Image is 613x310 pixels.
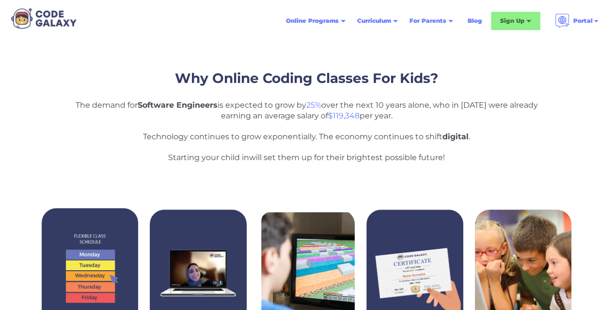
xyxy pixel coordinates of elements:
[69,100,544,163] p: The demand for is expected to grow by over the next 10 years alone, who in [DATE] were already ea...
[409,16,446,26] div: For Parents
[491,12,540,30] div: Sign Up
[404,12,459,30] div: For Parents
[175,70,438,86] span: Why Online Coding Classes For Kids?
[280,12,351,30] div: Online Programs
[286,16,339,26] div: Online Programs
[573,16,593,26] div: Portal
[357,16,391,26] div: Curriculum
[351,12,404,30] div: Curriculum
[138,100,218,110] strong: Software Engineers
[328,111,360,120] span: $119,348
[549,10,605,32] div: Portal
[500,16,524,26] div: Sign Up
[462,12,488,30] a: Blog
[306,100,321,110] span: 25%
[442,132,469,141] strong: digital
